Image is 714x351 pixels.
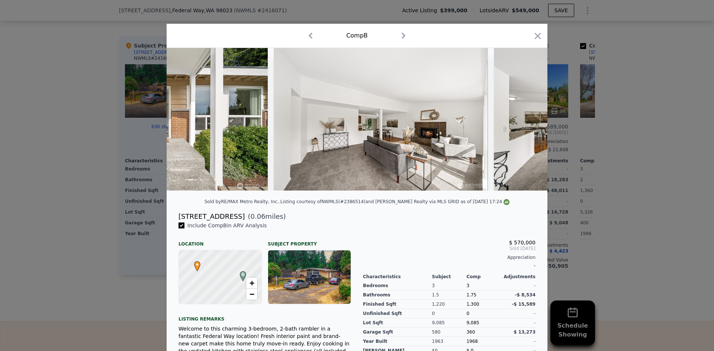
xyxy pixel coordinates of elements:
[363,300,432,309] div: Finished Sqft
[184,222,270,228] span: Include Comp B in ARV Analysis
[363,328,432,337] div: Garage Sqft
[514,329,535,335] span: $ 13,273
[515,292,535,298] span: -$ 8,534
[363,274,432,280] div: Characteristics
[268,235,351,247] div: Subject Property
[363,309,432,318] div: Unfinished Sqft
[466,337,501,346] div: 1968
[192,261,197,266] div: •
[250,278,254,287] span: +
[363,281,432,290] div: Bedrooms
[363,318,432,328] div: Lot Sqft
[238,271,242,276] div: B
[432,300,467,309] div: 1,220
[238,271,248,278] span: B
[178,211,245,222] div: [STREET_ADDRESS]
[512,302,535,307] span: -$ 15,589
[501,281,535,290] div: -
[432,290,467,300] div: 1.5
[246,289,257,300] a: Zoom out
[501,274,535,280] div: Adjustments
[432,337,467,346] div: 1963
[466,274,501,280] div: Comp
[432,309,467,318] div: 0
[432,274,467,280] div: Subject
[363,260,535,271] div: -
[466,283,469,288] span: 3
[363,254,535,260] div: Appreciation
[432,328,467,337] div: 580
[494,48,708,191] img: Property Img
[509,240,535,246] span: $ 570,000
[466,290,501,300] div: 1.75
[501,337,535,346] div: -
[363,246,535,251] span: Sold [DATE]
[363,337,432,346] div: Year Built
[504,199,509,205] img: NWMLS Logo
[280,199,510,204] div: Listing courtesy of NWMLS (#2386514) and [PERSON_NAME] Realty via MLS GRID as of [DATE] 17:24
[466,320,479,325] span: 9,085
[251,212,266,220] span: 0.06
[205,199,280,204] div: Sold by RE/MAX Metro Realty, Inc. .
[178,310,351,322] div: Listing remarks
[363,290,432,300] div: Bathrooms
[274,48,488,191] img: Property Img
[346,31,368,40] div: Comp B
[192,259,202,270] span: •
[466,302,479,307] span: 1,300
[501,318,535,328] div: -
[250,289,254,299] span: −
[245,211,286,222] span: ( miles)
[501,309,535,318] div: -
[432,281,467,290] div: 3
[432,318,467,328] div: 9,085
[466,329,475,335] span: 360
[178,235,262,247] div: Location
[466,311,469,316] span: 0
[246,277,257,289] a: Zoom in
